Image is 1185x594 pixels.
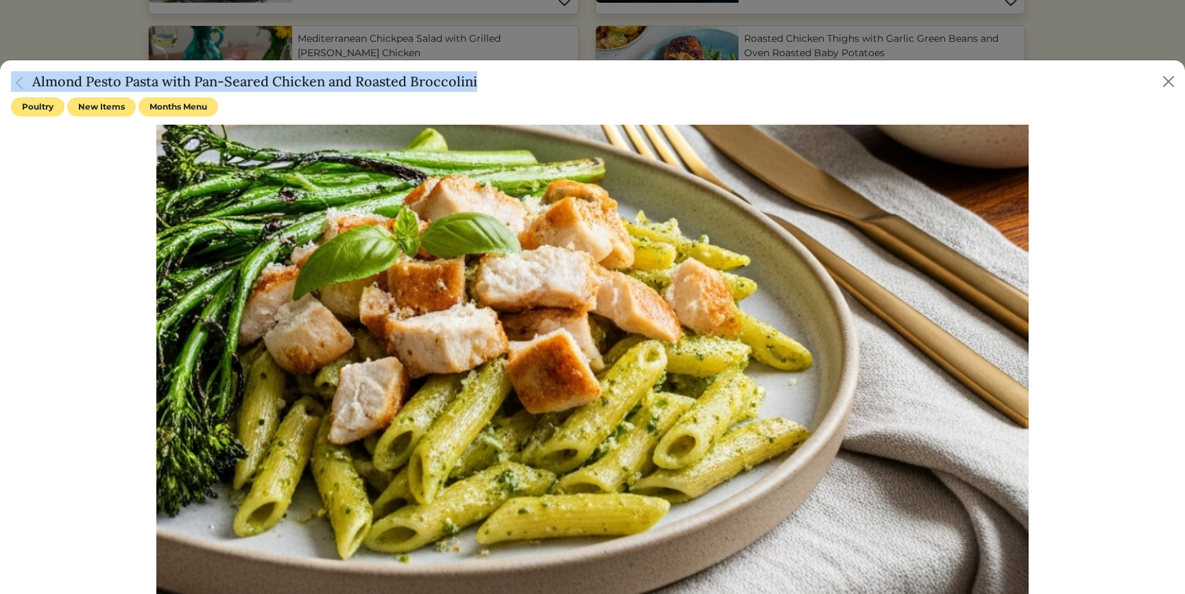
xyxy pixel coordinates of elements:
[11,74,29,92] img: back_caret-0738dc900bf9763b5e5a40894073b948e17d9601fd527fca9689b06ce300169f.svg
[139,97,218,116] span: Months Menu
[11,97,64,116] span: Poultry
[11,71,477,92] h5: Almond Pesto Pasta with Pan-Seared Chicken and Roasted Broccolini
[11,73,32,90] a: Close
[67,97,136,116] span: New Items
[1158,71,1180,92] button: Close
